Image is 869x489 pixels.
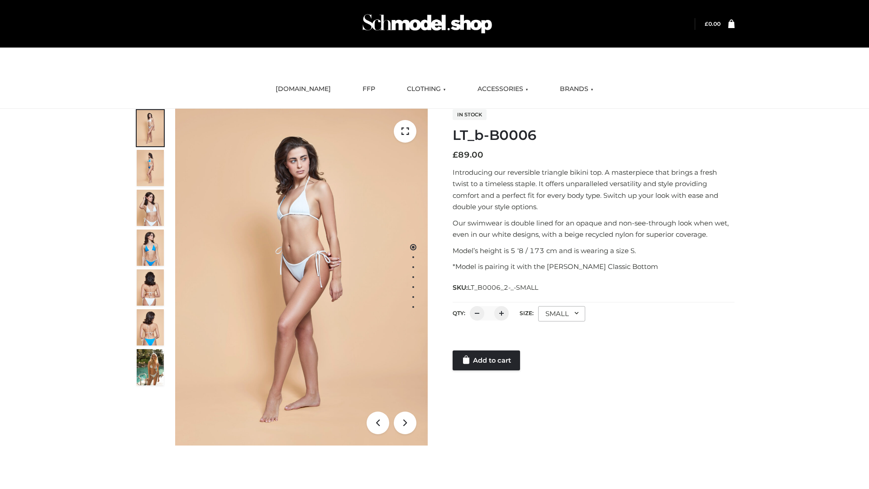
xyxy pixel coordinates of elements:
[400,79,453,99] a: CLOTHING
[137,150,164,186] img: ArielClassicBikiniTop_CloudNine_AzureSky_OW114ECO_2-scaled.jpg
[453,150,458,160] span: £
[538,306,585,321] div: SMALL
[137,309,164,345] img: ArielClassicBikiniTop_CloudNine_AzureSky_OW114ECO_8-scaled.jpg
[705,20,721,27] a: £0.00
[453,310,465,316] label: QTY:
[553,79,600,99] a: BRANDS
[175,109,428,446] img: ArielClassicBikiniTop_CloudNine_AzureSky_OW114ECO_1
[453,245,735,257] p: Model’s height is 5 ‘8 / 173 cm and is wearing a size S.
[453,282,539,293] span: SKU:
[137,190,164,226] img: ArielClassicBikiniTop_CloudNine_AzureSky_OW114ECO_3-scaled.jpg
[356,79,382,99] a: FFP
[453,150,483,160] bdi: 89.00
[269,79,338,99] a: [DOMAIN_NAME]
[137,110,164,146] img: ArielClassicBikiniTop_CloudNine_AzureSky_OW114ECO_1-scaled.jpg
[705,20,721,27] bdi: 0.00
[705,20,708,27] span: £
[137,349,164,385] img: Arieltop_CloudNine_AzureSky2.jpg
[520,310,534,316] label: Size:
[453,350,520,370] a: Add to cart
[453,127,735,144] h1: LT_b-B0006
[453,217,735,240] p: Our swimwear is double lined for an opaque and non-see-through look when wet, even in our white d...
[453,109,487,120] span: In stock
[468,283,538,292] span: LT_B0006_2-_-SMALL
[453,261,735,273] p: *Model is pairing it with the [PERSON_NAME] Classic Bottom
[471,79,535,99] a: ACCESSORIES
[137,269,164,306] img: ArielClassicBikiniTop_CloudNine_AzureSky_OW114ECO_7-scaled.jpg
[137,230,164,266] img: ArielClassicBikiniTop_CloudNine_AzureSky_OW114ECO_4-scaled.jpg
[359,6,495,42] img: Schmodel Admin 964
[453,167,735,213] p: Introducing our reversible triangle bikini top. A masterpiece that brings a fresh twist to a time...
